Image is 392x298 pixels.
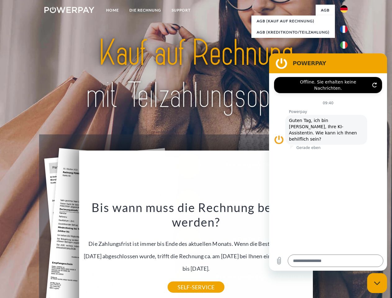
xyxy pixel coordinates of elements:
img: title-powerpay_de.svg [59,30,333,119]
img: fr [340,25,348,33]
a: Home [101,5,124,16]
div: Die Zahlungsfrist ist immer bis Ende des aktuellen Monats. Wenn die Bestellung z.B. am [DATE] abg... [83,200,309,287]
iframe: Messaging-Fenster [269,53,387,271]
img: logo-powerpay-white.svg [44,7,94,13]
a: AGB (Kreditkonto/Teilzahlung) [251,27,335,38]
img: de [340,5,348,13]
a: DIE RECHNUNG [124,5,166,16]
a: SELF-SERVICE [168,282,224,293]
h3: Bis wann muss die Rechnung bezahlt werden? [83,200,309,230]
iframe: Schaltfläche zum Öffnen des Messaging-Fensters; Konversation läuft [367,273,387,293]
a: AGB (Kauf auf Rechnung) [251,16,335,27]
a: agb [316,5,335,16]
a: SUPPORT [166,5,196,16]
img: it [340,41,348,49]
